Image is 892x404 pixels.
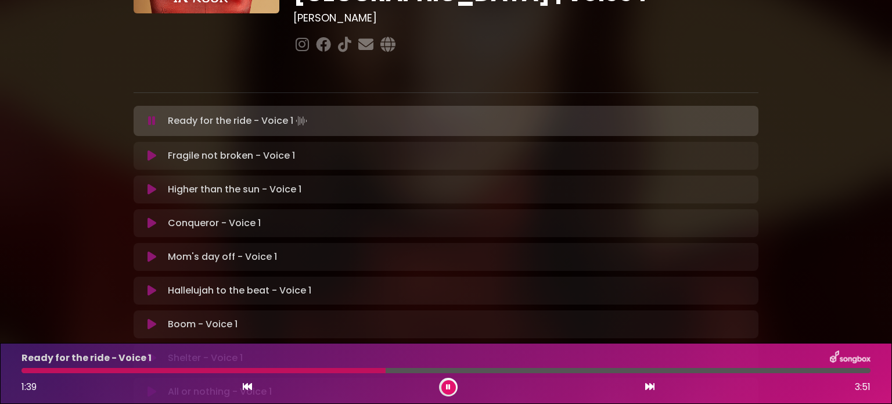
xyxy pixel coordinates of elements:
h3: [PERSON_NAME] [293,12,758,24]
p: Mom's day off - Voice 1 [168,250,277,264]
p: Ready for the ride - Voice 1 [168,113,310,129]
p: Fragile not broken - Voice 1 [168,149,295,163]
p: Higher than the sun - Voice 1 [168,183,301,196]
p: Boom - Voice 1 [168,317,238,331]
img: songbox-logo-white.png [830,351,871,366]
img: waveform4.gif [293,113,310,129]
span: 1:39 [21,380,37,394]
span: 3:51 [855,380,871,394]
p: Ready for the ride - Voice 1 [21,351,152,365]
p: Hallelujah to the beat - Voice 1 [168,284,311,298]
p: Conqueror - Voice 1 [168,216,261,230]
